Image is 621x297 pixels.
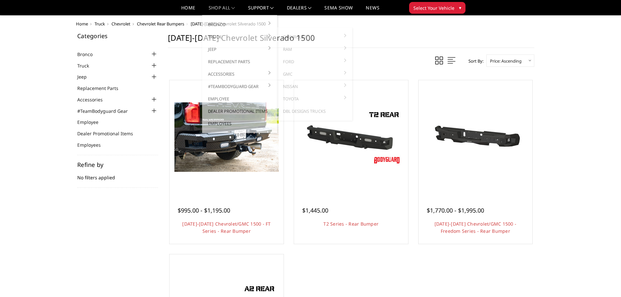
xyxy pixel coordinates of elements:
[280,68,349,80] a: GMC
[435,221,517,234] a: [DATE]-[DATE] Chevrolet/GMC 1500 - Freedom Series - Rear Bumper
[280,43,349,55] a: Ram
[77,51,101,58] a: Bronco
[77,62,97,69] a: Truck
[209,6,235,15] a: shop all
[111,21,130,27] a: Chevrolet
[77,130,141,137] a: Dealer Promotional Items
[168,33,534,48] h1: [DATE]-[DATE] Chevrolet Silverado 1500
[205,105,274,117] a: Dealer Promotional Items
[77,119,107,126] a: Employee
[191,21,266,27] span: [DATE]-[DATE] Chevrolet Silverado 1500
[296,82,407,193] a: T2 Series - Rear Bumper T2 Series - Rear Bumper
[205,68,274,80] a: Accessories
[248,6,274,15] a: Support
[205,80,274,93] a: #TeamBodyguard Gear
[205,117,274,130] a: Employees
[409,2,466,14] button: Select Your Vehicle
[77,73,95,80] a: Jeep
[280,93,349,105] a: Toyota
[287,6,312,15] a: Dealers
[77,162,158,188] div: No filters applied
[77,85,126,92] a: Replacement Parts
[182,221,271,234] a: [DATE]-[DATE] Chevrolet/GMC 1500 - FT Series - Rear Bumper
[459,4,461,11] span: ▾
[323,221,378,227] a: T2 Series - Rear Bumper
[205,55,274,68] a: Replacement Parts
[588,266,621,297] iframe: Chat Widget
[205,31,274,43] a: Truck
[280,31,349,43] a: Chevrolet
[181,6,195,15] a: Home
[280,18,349,31] a: [DATE]-[DATE] Bronco Front
[420,82,531,193] a: 2019-2025 Chevrolet/GMC 1500 - Freedom Series - Rear Bumper 2019-2025 Chevrolet/GMC 1500 - Freedo...
[205,18,274,31] a: Bronco
[77,141,109,148] a: Employees
[77,96,111,103] a: Accessories
[302,206,328,214] span: $1,445.00
[77,108,136,114] a: #TeamBodyguard Gear
[77,33,158,39] h5: Categories
[95,21,105,27] a: Truck
[465,56,483,66] label: Sort By:
[427,206,484,214] span: $1,770.00 - $1,995.00
[76,21,88,27] a: Home
[413,5,454,11] span: Select Your Vehicle
[137,21,184,27] a: Chevrolet Rear Bumpers
[205,43,274,55] a: Jeep
[324,6,353,15] a: SEMA Show
[280,105,349,117] a: DBL Designs Trucks
[178,206,230,214] span: $995.00 - $1,195.00
[366,6,379,15] a: News
[205,93,274,105] a: Employee
[280,80,349,93] a: Nissan
[77,162,158,168] h5: Refine by
[171,82,282,193] a: 2019-2025 Chevrolet/GMC 1500 - FT Series - Rear Bumper 2019-2025 Chevrolet/GMC 1500 - FT Series -...
[280,55,349,68] a: Ford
